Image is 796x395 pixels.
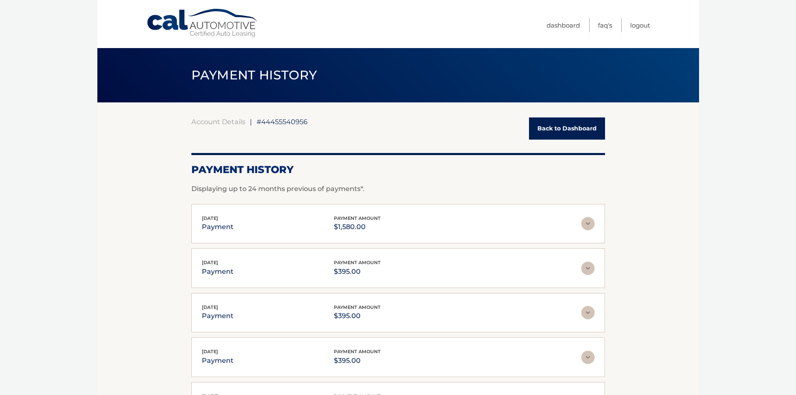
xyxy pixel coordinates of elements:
span: payment amount [334,349,381,354]
a: FAQ's [598,18,612,32]
p: $395.00 [334,266,381,278]
span: [DATE] [202,260,218,265]
span: #44455540956 [257,117,308,126]
img: accordion-rest.svg [581,217,595,230]
p: payment [202,221,234,233]
span: payment amount [334,215,381,221]
img: accordion-rest.svg [581,262,595,275]
p: Displaying up to 24 months previous of payments*. [191,184,605,194]
span: payment amount [334,260,381,265]
p: $395.00 [334,355,381,367]
img: accordion-rest.svg [581,351,595,364]
p: payment [202,310,234,322]
a: Account Details [191,117,245,126]
span: payment amount [334,304,381,310]
a: Dashboard [547,18,580,32]
p: $1,580.00 [334,221,381,233]
a: Cal Automotive [146,8,259,38]
span: [DATE] [202,304,218,310]
a: Back to Dashboard [529,117,605,140]
img: accordion-rest.svg [581,306,595,319]
h2: Payment History [191,163,605,176]
span: | [250,117,252,126]
p: $395.00 [334,310,381,322]
span: PAYMENT HISTORY [191,67,317,83]
a: Logout [630,18,650,32]
p: payment [202,355,234,367]
p: payment [202,266,234,278]
span: [DATE] [202,215,218,221]
span: [DATE] [202,349,218,354]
